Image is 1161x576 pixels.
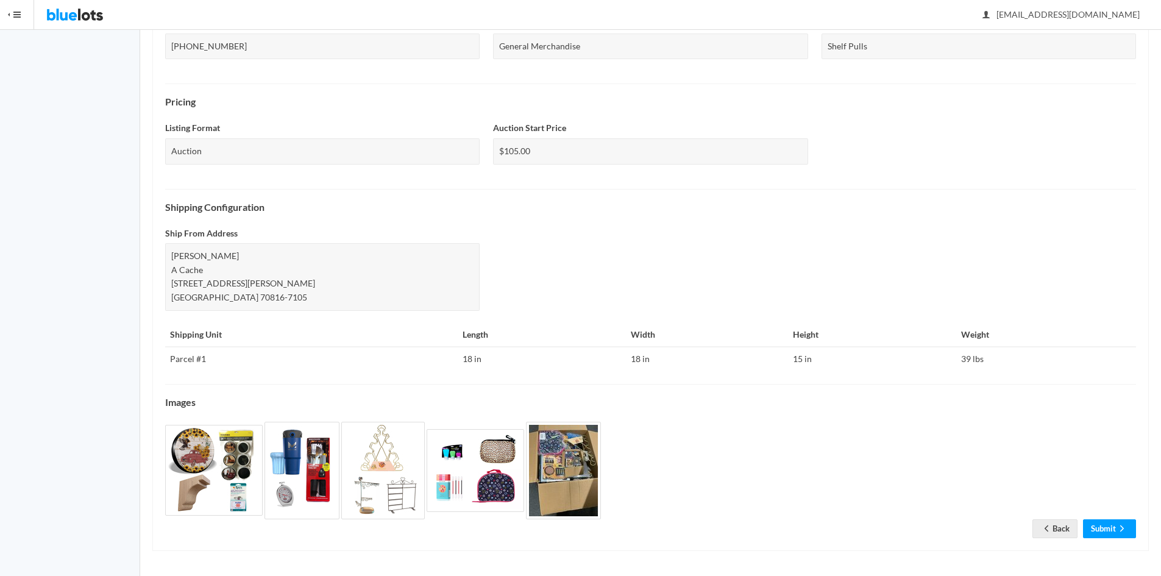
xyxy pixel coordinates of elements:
[626,323,788,347] th: Width
[1083,519,1136,538] a: Submitarrow forward
[788,347,956,371] td: 15 in
[983,9,1140,20] span: [EMAIL_ADDRESS][DOMAIN_NAME]
[493,34,808,60] div: General Merchandise
[1040,524,1053,535] ion-icon: arrow back
[165,243,480,310] div: [PERSON_NAME] A Cache [STREET_ADDRESS][PERSON_NAME] [GEOGRAPHIC_DATA] 70816-7105
[165,227,238,241] label: Ship From Address
[493,138,808,165] div: $105.00
[626,347,788,371] td: 18 in
[980,10,992,21] ion-icon: person
[165,96,1136,107] h4: Pricing
[165,397,1136,408] h4: Images
[493,121,566,135] label: Auction Start Price
[341,422,425,519] img: dce7e73c-fc23-43ee-8bd2-7a0d0199841f-1738619313.jpg
[165,121,220,135] label: Listing Format
[165,425,263,516] img: e8ce7c5a-29fa-4fe1-a917-5fc64455225f-1738619311.jpg
[526,422,601,519] img: fd351ecc-2884-442e-ab5a-1773078d15f0-1738619314.jpg
[265,422,339,519] img: 3f8f6f09-74eb-4c42-a664-1fafd6033685-1738619312.jpg
[165,202,1136,213] h4: Shipping Configuration
[165,323,458,347] th: Shipping Unit
[165,138,480,165] div: Auction
[822,34,1136,60] div: Shelf Pulls
[956,323,1136,347] th: Weight
[458,347,626,371] td: 18 in
[1032,519,1078,538] a: arrow backBack
[788,323,956,347] th: Height
[1116,524,1128,535] ion-icon: arrow forward
[165,34,480,60] div: [PHONE_NUMBER]
[165,347,458,371] td: Parcel #1
[427,429,524,512] img: ef803593-c969-4ccd-bdbc-569096926c02-1738619313.jpg
[458,323,626,347] th: Length
[956,347,1136,371] td: 39 lbs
